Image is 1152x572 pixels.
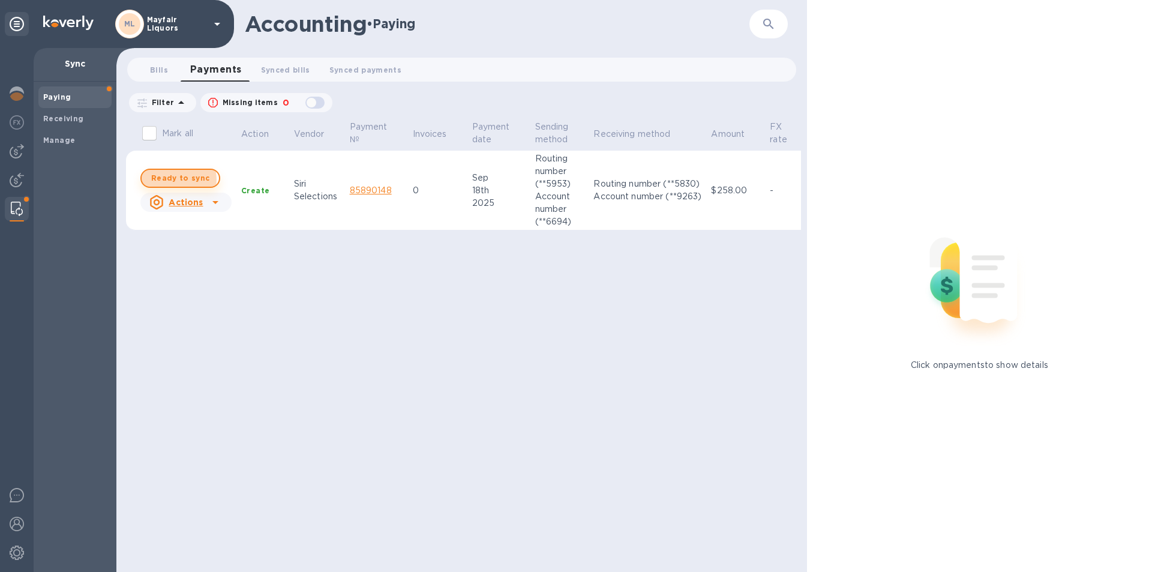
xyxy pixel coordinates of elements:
[350,121,388,146] p: Payment №
[43,136,75,145] b: Manage
[261,64,310,76] span: Synced bills
[593,128,670,140] p: Receiving method
[472,121,510,146] p: Payment date
[241,128,284,140] span: Action
[770,184,803,197] p: -
[367,16,415,31] h2: • Paying
[147,16,207,32] p: Mayfair Liquors
[241,186,269,195] b: Create
[770,121,803,146] span: FX rate
[147,97,174,107] p: Filter
[10,115,24,130] img: Foreign exchange
[245,11,367,37] h1: Accounting
[711,184,760,197] p: $258.00
[151,171,209,185] span: Ready to sync
[43,92,71,101] b: Paying
[413,128,447,140] p: Invoices
[413,184,463,197] p: 0
[223,97,278,108] p: Missing items
[43,58,107,70] p: Sync
[43,114,84,123] b: Receiving
[350,121,403,146] span: Payment №
[294,128,325,140] p: Vendor
[140,169,220,188] button: Ready to sync
[294,190,340,203] div: Selections
[350,185,392,195] a: 85890148
[294,178,340,190] div: Siri
[294,128,340,140] span: Vendor
[472,121,526,146] span: Payment date
[711,128,745,140] p: Amount
[200,93,332,112] button: Missing items0
[283,97,289,109] p: 0
[472,172,526,184] div: Sep
[593,190,701,203] div: Account number (**9263)
[162,127,193,140] p: Mark all
[329,64,401,76] span: Synced payments
[169,197,203,207] u: Actions
[472,197,526,209] div: 2025
[911,359,1048,372] p: Click on payments to show details
[124,19,136,28] b: ML
[535,152,584,228] p: Routing number (**5953) Account number (**6694)
[5,12,29,36] div: Unpin categories
[472,184,526,197] div: 18th
[190,61,242,78] span: Payments
[593,128,686,140] span: Receiving method
[535,121,584,146] span: Sending method
[150,64,168,76] span: Bills
[241,128,269,140] p: Action
[770,121,787,146] p: FX rate
[43,16,94,30] img: Logo
[535,121,569,146] p: Sending method
[711,128,760,140] span: Amount
[593,178,701,190] div: Routing number (**5830)
[413,128,463,140] span: Invoices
